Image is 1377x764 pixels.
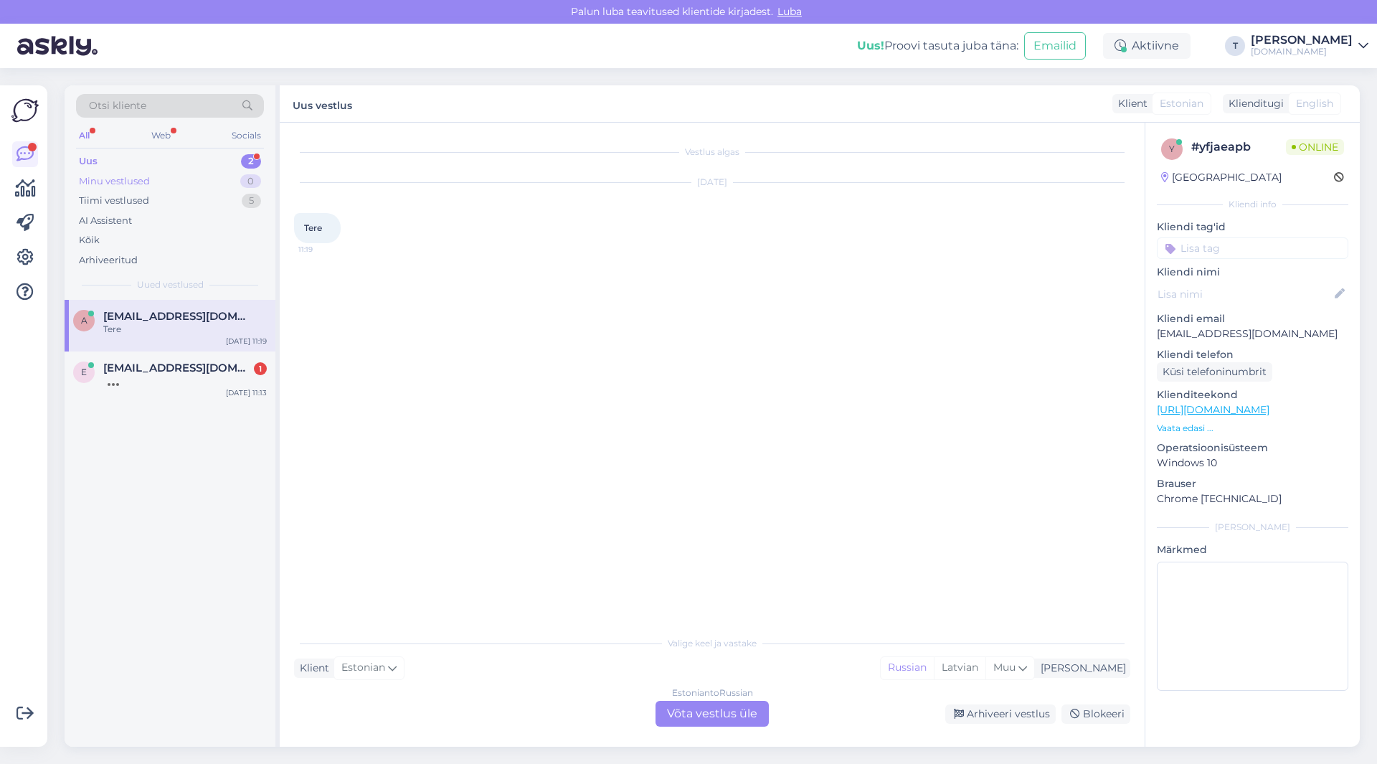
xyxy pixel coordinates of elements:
img: Askly Logo [11,97,39,124]
div: Aktiivne [1103,33,1191,59]
span: a [81,315,87,326]
span: Estonian [341,660,385,676]
div: Minu vestlused [79,174,150,189]
div: All [76,126,93,145]
p: Kliendi telefon [1157,347,1348,362]
div: Kliendi info [1157,198,1348,211]
input: Lisa nimi [1158,286,1332,302]
div: Russian [881,657,934,679]
button: Emailid [1024,32,1086,60]
div: [DATE] 11:13 [226,387,267,398]
div: 5 [242,194,261,208]
span: Luba [773,5,806,18]
div: Klienditugi [1223,96,1284,111]
div: 2 [241,154,261,169]
a: [PERSON_NAME][DOMAIN_NAME] [1251,34,1368,57]
p: Kliendi tag'id [1157,220,1348,235]
div: [DOMAIN_NAME] [1251,46,1353,57]
div: Tiimi vestlused [79,194,149,208]
div: Küsi telefoninumbrit [1157,362,1272,382]
span: Muu [993,661,1016,674]
span: arturheinamae@gmail.com [103,310,252,323]
div: 1 [254,362,267,375]
p: Operatsioonisüsteem [1157,440,1348,456]
div: Kõik [79,233,100,247]
div: [PERSON_NAME] [1157,521,1348,534]
p: Kliendi nimi [1157,265,1348,280]
span: 11:19 [298,244,352,255]
div: [DATE] [294,176,1130,189]
label: Uus vestlus [293,94,352,113]
p: Chrome [TECHNICAL_ID] [1157,491,1348,506]
input: Lisa tag [1157,237,1348,259]
div: Klient [1112,96,1147,111]
div: # yfjaeapb [1191,138,1286,156]
div: Võta vestlus üle [656,701,769,727]
span: Online [1286,139,1344,155]
a: [URL][DOMAIN_NAME] [1157,403,1269,416]
div: [PERSON_NAME] [1251,34,1353,46]
div: Arhiveeri vestlus [945,704,1056,724]
span: Tere [304,222,322,233]
b: Uus! [857,39,884,52]
span: Otsi kliente [89,98,146,113]
div: Socials [229,126,264,145]
div: Tere [103,323,267,336]
div: Uus [79,154,98,169]
div: Proovi tasuta juba täna: [857,37,1018,55]
div: Klient [294,661,329,676]
p: Vaata edasi ... [1157,422,1348,435]
div: [PERSON_NAME] [1035,661,1126,676]
div: [DATE] 11:19 [226,336,267,346]
p: Brauser [1157,476,1348,491]
div: [GEOGRAPHIC_DATA] [1161,170,1282,185]
div: Web [148,126,174,145]
span: Uued vestlused [137,278,204,291]
div: 0 [240,174,261,189]
div: AI Assistent [79,214,132,228]
div: Arhiveeritud [79,253,138,268]
div: Valige keel ja vastake [294,637,1130,650]
div: Estonian to Russian [672,687,753,699]
div: Latvian [934,657,985,679]
div: Vestlus algas [294,146,1130,159]
p: Kliendi email [1157,311,1348,326]
p: [EMAIL_ADDRESS][DOMAIN_NAME] [1157,326,1348,341]
div: Blokeeri [1061,704,1130,724]
p: Windows 10 [1157,456,1348,471]
span: English [1296,96,1333,111]
p: Klienditeekond [1157,387,1348,402]
span: Estonian [1160,96,1203,111]
div: T [1225,36,1245,56]
span: y [1169,143,1175,154]
span: elenakruv@hotmail.com [103,362,252,374]
p: Märkmed [1157,542,1348,557]
span: e [81,367,87,377]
